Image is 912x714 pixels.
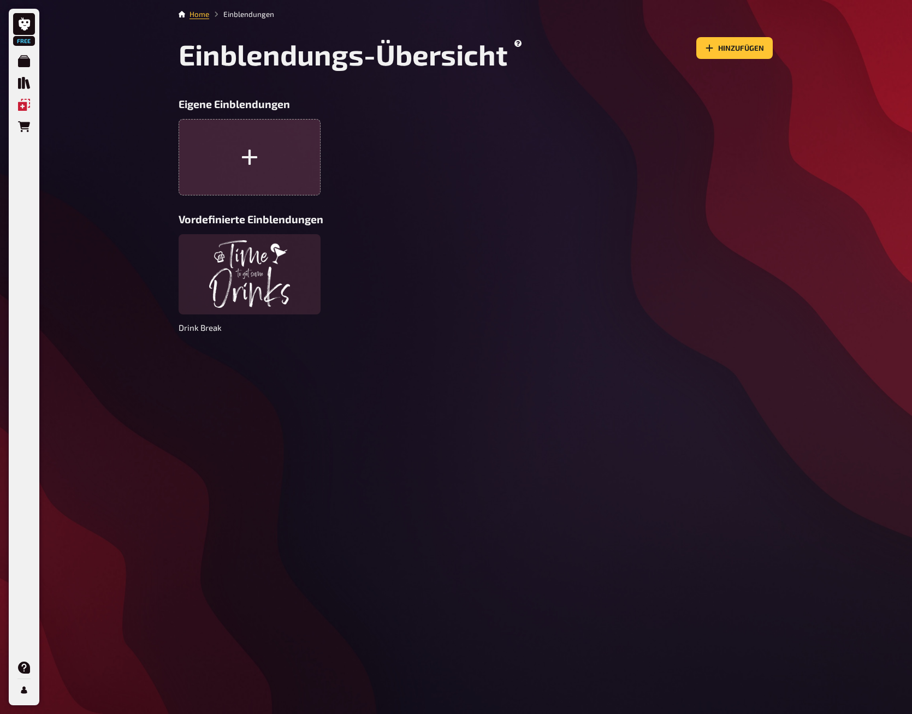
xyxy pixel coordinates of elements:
h1: Einblendungs-Übersicht [179,37,524,72]
h3: Eigene Einblendungen [179,98,773,110]
li: Home [189,9,209,20]
li: Einblendungen [209,9,274,20]
span: Drink Break [179,319,321,336]
button: Hinzufügen [696,37,773,59]
span: Free [14,38,34,44]
h3: Vordefinierte Einblendungen [179,213,773,225]
div: Drink Break [179,234,321,314]
a: Home [189,10,209,19]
